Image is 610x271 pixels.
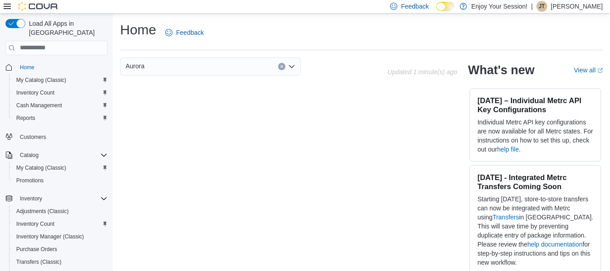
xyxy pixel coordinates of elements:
[9,86,111,99] button: Inventory Count
[13,87,107,98] span: Inventory Count
[16,193,46,204] button: Inventory
[9,112,111,124] button: Reports
[9,243,111,256] button: Purchase Orders
[20,195,42,202] span: Inventory
[9,230,111,243] button: Inventory Manager (Classic)
[551,1,603,12] p: [PERSON_NAME]
[531,1,533,12] p: |
[497,146,519,153] a: help file
[16,132,50,143] a: Customers
[13,100,107,111] span: Cash Management
[477,118,593,154] p: Individual Metrc API key configurations are now available for all Metrc states. For instructions ...
[16,233,84,240] span: Inventory Manager (Classic)
[16,62,38,73] a: Home
[13,244,61,255] a: Purchase Orders
[13,162,107,173] span: My Catalog (Classic)
[9,162,111,174] button: My Catalog (Classic)
[13,257,107,267] span: Transfers (Classic)
[9,205,111,218] button: Adjustments (Classic)
[2,130,111,143] button: Customers
[16,150,42,161] button: Catalog
[9,174,111,187] button: Promotions
[13,87,58,98] a: Inventory Count
[13,113,107,124] span: Reports
[527,241,582,248] a: help documentation
[13,244,107,255] span: Purchase Orders
[13,75,70,86] a: My Catalog (Classic)
[2,61,111,74] button: Home
[13,175,107,186] span: Promotions
[13,231,88,242] a: Inventory Manager (Classic)
[120,21,156,39] h1: Home
[477,195,593,267] p: Starting [DATE], store-to-store transfers can now be integrated with Metrc using in [GEOGRAPHIC_D...
[16,131,107,142] span: Customers
[13,231,107,242] span: Inventory Manager (Classic)
[13,75,107,86] span: My Catalog (Classic)
[16,177,44,184] span: Promotions
[16,220,55,228] span: Inventory Count
[13,219,107,229] span: Inventory Count
[9,99,111,112] button: Cash Management
[16,89,55,96] span: Inventory Count
[16,76,66,84] span: My Catalog (Classic)
[468,63,534,77] h2: What's new
[2,149,111,162] button: Catalog
[9,256,111,268] button: Transfers (Classic)
[20,64,34,71] span: Home
[13,175,47,186] a: Promotions
[9,74,111,86] button: My Catalog (Classic)
[13,219,58,229] a: Inventory Count
[436,2,455,11] input: Dark Mode
[16,62,107,73] span: Home
[16,208,69,215] span: Adjustments (Classic)
[471,1,528,12] p: Enjoy Your Session!
[16,193,107,204] span: Inventory
[13,113,39,124] a: Reports
[16,102,62,109] span: Cash Management
[387,68,457,76] p: Updated 1 minute(s) ago
[16,114,35,122] span: Reports
[13,257,65,267] a: Transfers (Classic)
[574,67,603,74] a: View allExternal link
[126,61,144,71] span: Aurora
[13,162,70,173] a: My Catalog (Classic)
[20,152,38,159] span: Catalog
[9,218,111,230] button: Inventory Count
[536,1,547,12] div: Jeremy Tremblett
[176,28,204,37] span: Feedback
[436,11,437,12] span: Dark Mode
[278,63,285,70] button: Clear input
[16,246,57,253] span: Purchase Orders
[18,2,59,11] img: Cova
[162,24,207,42] a: Feedback
[401,2,428,11] span: Feedback
[288,63,295,70] button: Open list of options
[16,258,61,266] span: Transfers (Classic)
[13,206,107,217] span: Adjustments (Classic)
[25,19,107,37] span: Load All Apps in [GEOGRAPHIC_DATA]
[16,164,66,171] span: My Catalog (Classic)
[477,173,593,191] h3: [DATE] - Integrated Metrc Transfers Coming Soon
[20,133,46,141] span: Customers
[539,1,545,12] span: JT
[13,100,65,111] a: Cash Management
[597,68,603,73] svg: External link
[493,214,519,221] a: Transfers
[2,192,111,205] button: Inventory
[477,96,593,114] h3: [DATE] – Individual Metrc API Key Configurations
[16,150,107,161] span: Catalog
[13,206,72,217] a: Adjustments (Classic)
